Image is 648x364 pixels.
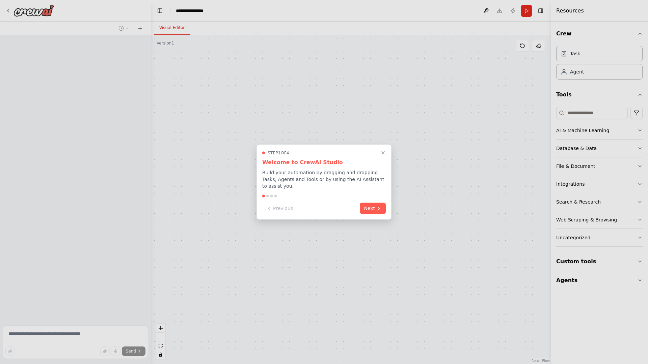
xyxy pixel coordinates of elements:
button: Previous [262,203,297,214]
button: Next [360,203,386,214]
button: Hide left sidebar [155,6,165,16]
button: Close walkthrough [379,149,387,157]
h3: Welcome to CrewAI Studio [262,158,386,166]
span: Step 1 of 4 [268,150,289,156]
p: Build your automation by dragging and dropping Tasks, Agents and Tools or by using the AI Assista... [262,169,386,189]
